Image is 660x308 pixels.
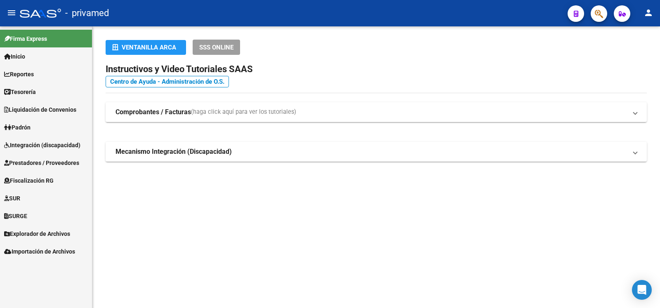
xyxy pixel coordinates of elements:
[7,8,16,18] mat-icon: menu
[193,40,240,55] button: SSS ONLINE
[4,34,47,43] span: Firma Express
[112,40,179,55] div: Ventanilla ARCA
[106,102,647,122] mat-expansion-panel-header: Comprobantes / Facturas(haga click aquí para ver los tutoriales)
[4,212,27,221] span: SURGE
[4,52,25,61] span: Inicio
[106,142,647,162] mat-expansion-panel-header: Mecanismo Integración (Discapacidad)
[4,158,79,167] span: Prestadores / Proveedores
[4,141,80,150] span: Integración (discapacidad)
[106,40,186,55] button: Ventanilla ARCA
[115,147,232,156] strong: Mecanismo Integración (Discapacidad)
[65,4,109,22] span: - privamed
[4,123,31,132] span: Padrón
[4,87,36,96] span: Tesorería
[4,176,54,185] span: Fiscalización RG
[106,61,647,77] h2: Instructivos y Video Tutoriales SAAS
[115,108,191,117] strong: Comprobantes / Facturas
[191,108,296,117] span: (haga click aquí para ver los tutoriales)
[199,44,233,51] span: SSS ONLINE
[4,194,20,203] span: SUR
[632,280,652,300] div: Open Intercom Messenger
[643,8,653,18] mat-icon: person
[4,247,75,256] span: Importación de Archivos
[4,70,34,79] span: Reportes
[4,105,76,114] span: Liquidación de Convenios
[4,229,70,238] span: Explorador de Archivos
[106,76,229,87] a: Centro de Ayuda - Administración de O.S.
